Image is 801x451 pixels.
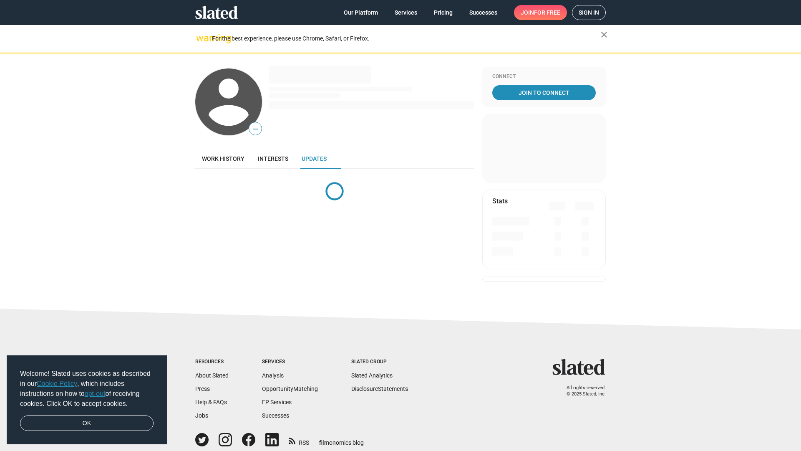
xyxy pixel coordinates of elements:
a: Sign in [572,5,606,20]
a: Successes [463,5,504,20]
a: Help & FAQs [195,399,227,405]
a: OpportunityMatching [262,385,318,392]
div: Connect [492,73,596,80]
a: Updates [295,149,333,169]
a: EP Services [262,399,292,405]
a: filmonomics blog [319,432,364,447]
a: RSS [289,434,309,447]
span: film [319,439,329,446]
a: Services [388,5,424,20]
a: opt-out [85,390,106,397]
span: Work history [202,155,244,162]
span: Sign in [579,5,599,20]
div: Services [262,359,318,365]
span: Join To Connect [494,85,594,100]
a: Cookie Policy [37,380,77,387]
a: Press [195,385,210,392]
mat-icon: warning [196,33,206,43]
a: Joinfor free [514,5,567,20]
a: Our Platform [337,5,385,20]
p: All rights reserved. © 2025 Slated, Inc. [558,385,606,397]
a: DisclosureStatements [351,385,408,392]
div: Slated Group [351,359,408,365]
a: About Slated [195,372,229,379]
span: Successes [469,5,497,20]
a: Jobs [195,412,208,419]
span: Interests [258,155,288,162]
span: Join [521,5,560,20]
a: Slated Analytics [351,372,393,379]
span: — [249,124,262,134]
a: Join To Connect [492,85,596,100]
a: Successes [262,412,289,419]
mat-card-title: Stats [492,197,508,205]
div: For the best experience, please use Chrome, Safari, or Firefox. [212,33,601,44]
span: Welcome! Slated uses cookies as described in our , which includes instructions on how to of recei... [20,369,154,409]
a: Analysis [262,372,284,379]
span: Our Platform [344,5,378,20]
a: Pricing [427,5,459,20]
div: cookieconsent [7,355,167,445]
mat-icon: close [599,30,609,40]
span: Pricing [434,5,453,20]
span: for free [534,5,560,20]
a: Work history [195,149,251,169]
span: Updates [302,155,327,162]
span: Services [395,5,417,20]
a: Interests [251,149,295,169]
div: Resources [195,359,229,365]
a: dismiss cookie message [20,416,154,431]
